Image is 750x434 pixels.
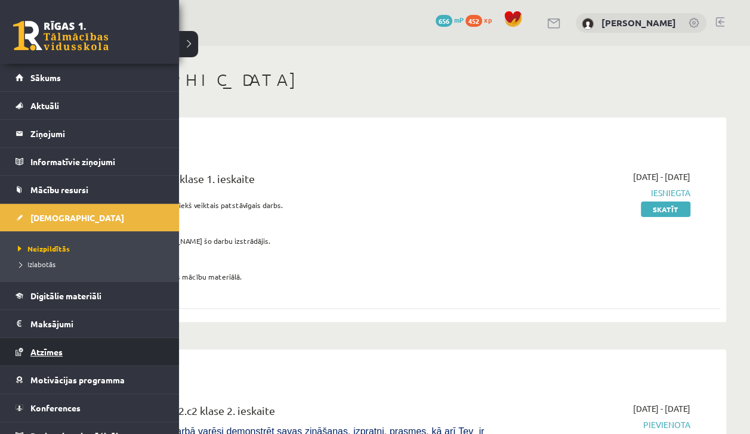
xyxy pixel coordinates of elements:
a: Sākums [16,64,164,91]
legend: Ziņojumi [30,120,164,147]
span: [DATE] - [DATE] [633,402,690,415]
span: xp [484,15,492,24]
legend: Maksājumi [30,310,164,337]
p: Ieskaitē būs jāpievieno iepriekš veiktais patstāvīgais darbs. [89,200,484,210]
a: Aktuāli [16,92,164,119]
span: Mācību resursi [30,184,88,195]
div: Vēsture II JK 12.c2 klase 1. ieskaite [89,170,484,193]
a: Digitālie materiāli [16,282,164,309]
a: Ziņojumi [16,120,164,147]
p: Nesāc ieskaiti, ja [PERSON_NAME] šo darbu izstrādājis. [89,235,484,246]
a: Mācību resursi [16,176,164,203]
span: Konferences [30,402,81,413]
legend: Informatīvie ziņojumi [30,148,164,175]
span: [DATE] - [DATE] [633,170,690,183]
a: [DEMOGRAPHIC_DATA] [16,204,164,231]
span: Pievienota [502,418,690,431]
span: 656 [436,15,452,27]
a: Izlabotās [15,259,167,269]
span: [DEMOGRAPHIC_DATA] [30,212,124,223]
span: Iesniegta [502,187,690,199]
span: Aktuāli [30,100,59,111]
a: Skatīt [641,201,690,217]
a: Maksājumi [16,310,164,337]
a: Atzīmes [16,338,164,365]
a: Neizpildītās [15,243,167,254]
a: Rīgas 1. Tālmācības vidusskola [13,21,109,51]
span: Sākums [30,72,61,83]
a: Konferences [16,394,164,421]
p: Darba uzdevums aprakstīts mācību materiālā. [89,271,484,282]
a: 452 xp [465,15,498,24]
span: 452 [465,15,482,27]
img: Tuong Khang Nguyen [582,18,594,30]
a: [PERSON_NAME] [601,17,676,29]
span: Atzīmes [30,346,63,357]
a: Motivācijas programma [16,366,164,393]
a: 656 mP [436,15,464,24]
a: Informatīvie ziņojumi [16,148,164,175]
div: Matemātika II JK 12.c2 klase 2. ieskaite [89,402,484,424]
span: mP [454,15,464,24]
span: Motivācijas programma [30,374,125,385]
span: Digitālie materiāli [30,290,101,301]
span: Neizpildītās [15,244,70,253]
h1: [DEMOGRAPHIC_DATA] [72,70,726,90]
span: Izlabotās [15,259,55,269]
